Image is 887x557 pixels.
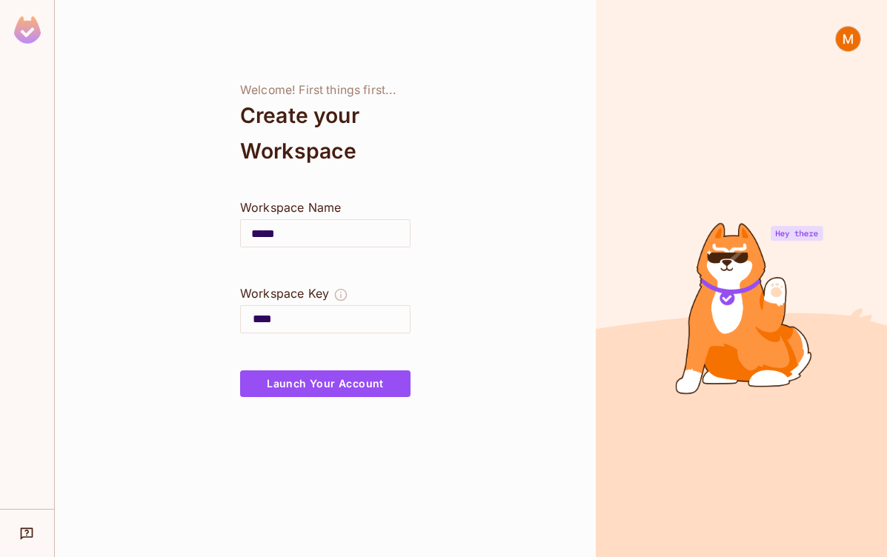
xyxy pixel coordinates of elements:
div: Create your Workspace [240,98,411,169]
button: Launch Your Account [240,370,411,397]
div: Help & Updates [10,518,44,548]
div: Workspace Key [240,284,329,302]
div: Welcome! First things first... [240,83,411,98]
button: The Workspace Key is unique, and serves as the identifier of your workspace. [333,284,348,305]
img: SReyMgAAAABJRU5ErkJggg== [14,16,41,44]
img: Macario Alvarado Hernández [836,27,860,51]
div: Workspace Name [240,199,411,216]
